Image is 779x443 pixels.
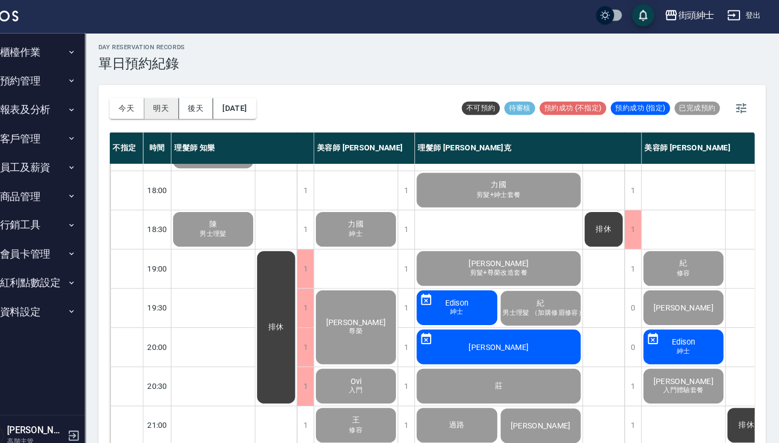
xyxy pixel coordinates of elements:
button: 行銷工具 [4,206,104,234]
span: 剪髮+尊榮改造套餐 [478,261,538,270]
span: 力國 [498,176,518,186]
div: 1 [410,395,426,432]
div: 1 [313,243,329,281]
span: 入門 [361,375,379,384]
div: 1 [629,206,645,243]
button: 商品管理 [4,178,104,207]
div: 1 [410,319,426,356]
div: 理髮師 知樂 [192,130,329,161]
span: [PERSON_NAME] [477,253,539,261]
span: [PERSON_NAME] [655,295,717,304]
div: 1 [410,168,426,205]
span: 紳士 [459,299,476,308]
span: 入門體驗套餐 [665,375,708,384]
span: 已完成預約 [678,102,722,112]
div: 1 [629,357,645,394]
div: 1 [410,357,426,394]
span: 紀 [681,252,692,262]
div: 不指定 [132,130,164,161]
span: 力國 [360,214,380,224]
span: [PERSON_NAME] [517,409,579,418]
span: 修容 [678,262,695,271]
img: Person [9,413,30,434]
div: 19:00 [164,243,192,281]
div: 0 [629,319,645,356]
button: 明天 [166,97,199,117]
span: 紀 [542,290,554,300]
button: 後天 [199,97,233,117]
div: 1 [410,281,426,319]
button: 員工及薪資 [4,150,104,178]
div: 1 [313,395,329,432]
div: 1 [410,206,426,243]
div: 1 [410,243,426,281]
span: [PERSON_NAME] [655,366,717,375]
span: [PERSON_NAME] [339,309,401,318]
div: 18:30 [164,205,192,243]
h2: day Reservation records [121,45,205,52]
span: 陳 [226,214,238,224]
span: 男士理髮 [217,224,247,233]
button: 今天 [132,97,166,117]
span: Edison [454,290,481,299]
span: 排休 [283,314,302,323]
span: 排休 [737,408,757,418]
button: 櫃檯作業 [4,39,104,67]
span: 過路 [458,408,477,418]
div: 20:00 [164,319,192,356]
div: 20:30 [164,356,192,394]
span: 預約成功 (不指定) [547,102,612,112]
button: 報表及分析 [4,95,104,123]
div: 1 [313,281,329,319]
span: 男士理髮 （加購修眉修容） [508,300,592,309]
span: Edison [673,328,700,337]
span: 尊榮 [361,318,379,327]
button: [DATE] [232,97,273,117]
div: 街頭紳士 [681,11,716,24]
span: Ovi [362,366,378,375]
button: 預約管理 [4,67,104,95]
div: 美容師 [PERSON_NAME] [329,130,427,161]
button: 會員卡管理 [4,234,104,262]
span: 修容 [361,413,379,422]
span: 待審核 [513,102,543,112]
button: 資料設定 [4,290,104,318]
div: 18:00 [164,167,192,205]
span: 莊 [502,371,514,380]
span: [PERSON_NAME] [477,333,539,342]
h3: 單日預約紀錄 [121,56,205,71]
img: Logo [13,10,44,23]
div: 21:00 [164,394,192,432]
div: 1 [629,168,645,205]
span: 預約成功 (指定) [616,102,674,112]
div: 時間 [164,130,192,161]
span: 紳士 [678,337,695,346]
div: 1 [313,357,329,394]
h5: [PERSON_NAME] [33,413,88,424]
span: 紳士 [361,224,379,233]
p: 高階主管 [33,424,88,434]
span: 王 [364,404,376,413]
button: 客戶管理 [4,123,104,151]
button: 登出 [724,8,766,28]
div: 1 [313,206,329,243]
span: 剪髮+紳士套餐 [484,186,531,195]
div: 1 [313,319,329,356]
div: 1 [629,243,645,281]
div: 19:30 [164,281,192,319]
div: 理髮師 [PERSON_NAME]克 [427,130,646,161]
span: 排休 [599,219,619,229]
button: 紅利點數設定 [4,262,104,290]
div: 0 [629,281,645,319]
span: 不可預約 [472,102,509,112]
div: 1 [629,395,645,432]
div: 1 [313,168,329,205]
button: 街頭紳士 [664,6,720,29]
button: save [637,6,658,28]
